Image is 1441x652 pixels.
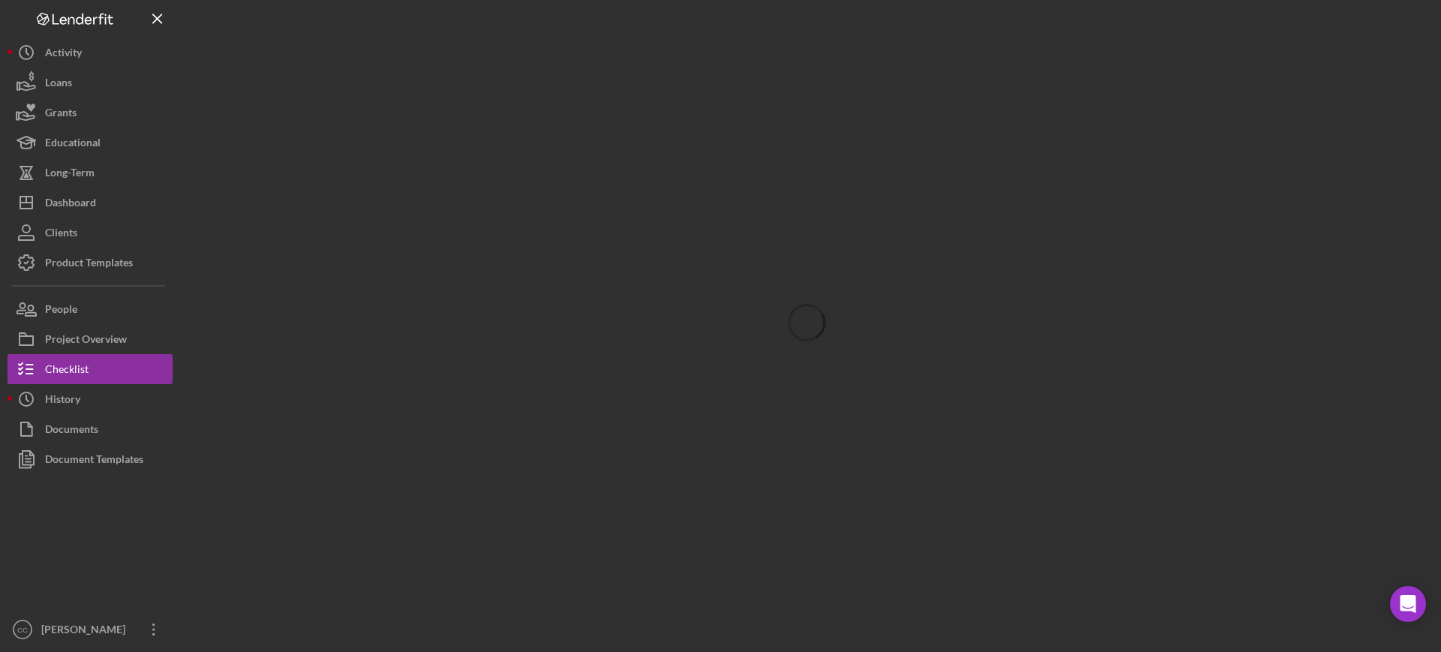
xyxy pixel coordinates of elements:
[45,324,127,358] div: Project Overview
[45,98,77,131] div: Grants
[45,188,96,221] div: Dashboard
[45,38,82,71] div: Activity
[8,324,173,354] button: Project Overview
[45,294,77,328] div: People
[45,384,80,418] div: History
[1390,586,1426,622] div: Open Intercom Messenger
[38,614,135,648] div: [PERSON_NAME]
[8,614,173,644] button: CC[PERSON_NAME]
[8,68,173,98] button: Loans
[45,128,101,161] div: Educational
[17,626,28,634] text: CC
[8,414,173,444] button: Documents
[8,218,173,248] button: Clients
[45,444,143,478] div: Document Templates
[8,384,173,414] button: History
[45,248,133,281] div: Product Templates
[45,354,89,388] div: Checklist
[8,444,173,474] button: Document Templates
[45,414,98,448] div: Documents
[45,218,77,251] div: Clients
[8,354,173,384] button: Checklist
[8,128,173,158] button: Educational
[8,158,173,188] button: Long-Term
[45,68,72,101] div: Loans
[8,248,173,278] button: Product Templates
[8,98,173,128] button: Grants
[8,38,173,68] button: Activity
[45,158,95,191] div: Long-Term
[8,188,173,218] button: Dashboard
[8,294,173,324] button: People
